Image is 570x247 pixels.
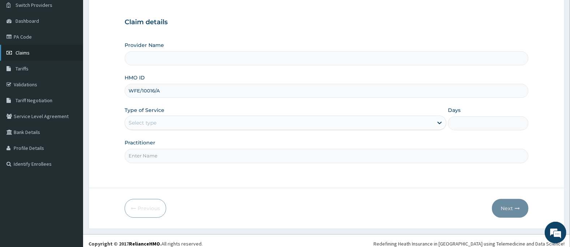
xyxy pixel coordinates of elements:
span: Claims [16,49,30,56]
div: Select type [129,119,156,126]
span: Switch Providers [16,2,52,8]
button: Previous [125,199,166,218]
span: Tariff Negotiation [16,97,52,104]
input: Enter HMO ID [125,84,529,98]
input: Enter Name [125,149,529,163]
label: Practitioner [125,139,155,146]
div: Chat with us now [38,40,121,50]
label: Days [448,107,461,114]
textarea: Type your message and hit 'Enter' [4,168,138,193]
label: HMO ID [125,74,145,81]
button: Next [492,199,528,218]
span: Dashboard [16,18,39,24]
a: RelianceHMO [129,240,160,247]
div: Minimize live chat window [118,4,136,21]
span: Tariffs [16,65,29,72]
label: Provider Name [125,42,164,49]
label: Type of Service [125,107,164,114]
span: We're online! [42,76,100,149]
h3: Claim details [125,18,529,26]
img: d_794563401_company_1708531726252_794563401 [13,36,29,54]
strong: Copyright © 2017 . [88,240,161,247]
